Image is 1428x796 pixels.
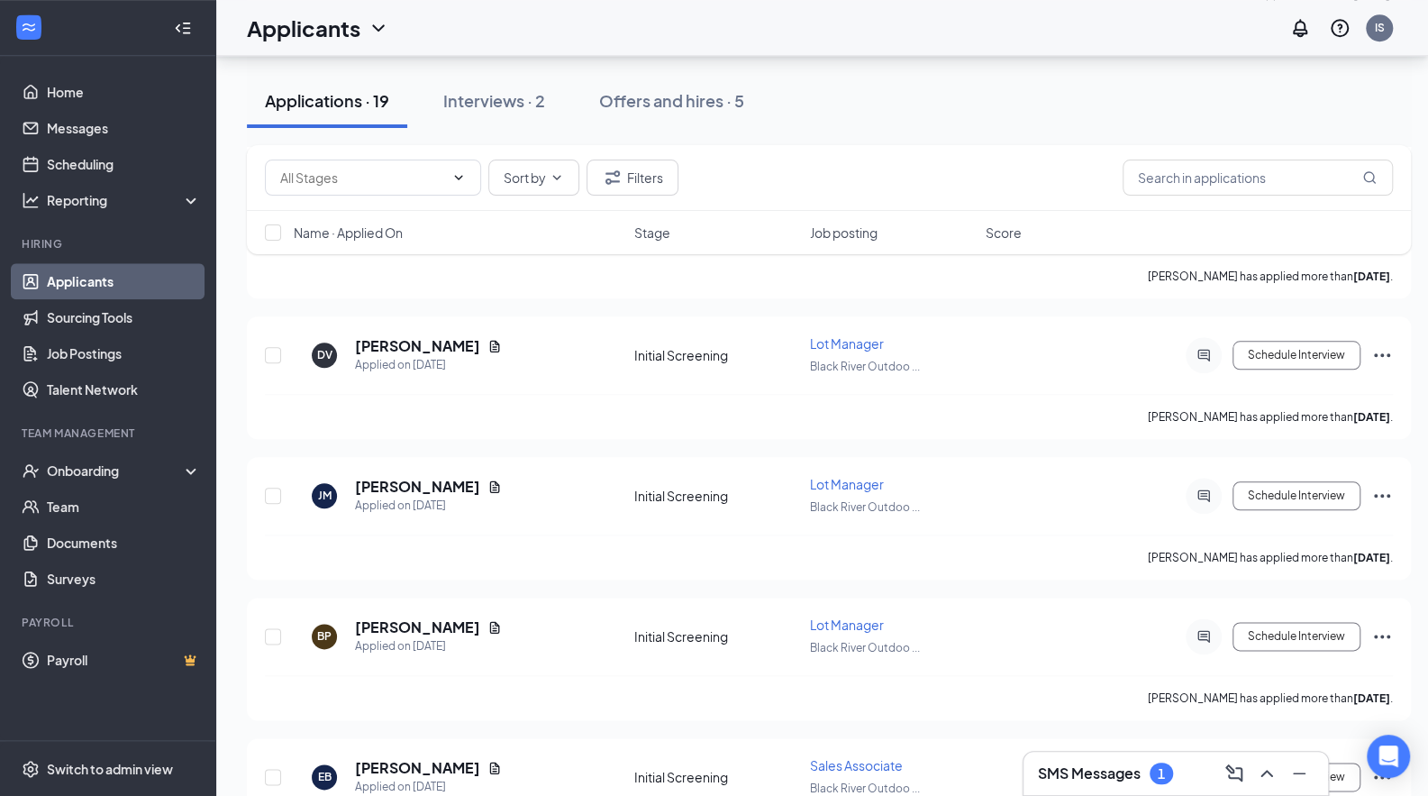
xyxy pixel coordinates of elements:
[1375,20,1385,35] div: IS
[174,19,192,37] svg: Collapse
[1353,551,1390,564] b: [DATE]
[1148,691,1393,706] p: [PERSON_NAME] has applied more than .
[487,761,502,775] svg: Document
[355,356,502,374] div: Applied on [DATE]
[47,525,201,561] a: Documents
[1362,170,1377,185] svg: MagnifyingGlass
[602,167,623,188] svg: Filter
[355,637,502,655] div: Applied on [DATE]
[1223,763,1245,784] svg: ComposeMessage
[47,263,201,299] a: Applicants
[47,335,201,371] a: Job Postings
[810,360,920,373] span: Black River Outdoo ...
[986,224,1022,242] span: Score
[355,758,480,778] h5: [PERSON_NAME]
[1252,759,1281,788] button: ChevronUp
[1193,629,1214,644] svg: ActiveChat
[634,627,799,645] div: Initial Screening
[1329,17,1351,39] svg: QuestionInfo
[294,224,403,242] span: Name · Applied On
[1353,270,1390,283] b: [DATE]
[634,768,799,786] div: Initial Screening
[317,347,332,362] div: DV
[1232,622,1360,651] button: Schedule Interview
[47,299,201,335] a: Sourcing Tools
[280,168,444,188] input: All Stages
[47,146,201,182] a: Scheduling
[47,110,201,146] a: Messages
[634,224,670,242] span: Stage
[1232,341,1360,370] button: Schedule Interview
[22,462,40,480] svg: UserCheck
[810,617,884,633] span: Lot Manager
[1367,735,1410,778] div: Open Intercom Messenger
[47,642,201,678] a: PayrollCrown
[599,89,744,112] div: Offers and hires · 5
[265,89,389,112] div: Applications · 19
[1148,269,1393,284] p: [PERSON_NAME] has applied more than .
[1353,410,1390,424] b: [DATE]
[22,191,40,209] svg: Analysis
[1371,344,1393,366] svg: Ellipses
[1038,764,1141,783] h3: SMS Messages
[488,160,579,196] button: Sort byChevronDown
[451,170,466,185] svg: ChevronDown
[355,618,480,637] h5: [PERSON_NAME]
[1123,160,1393,196] input: Search in applications
[317,628,332,644] div: BP
[487,339,502,353] svg: Document
[47,561,201,597] a: Surveys
[810,224,878,242] span: Job posting
[1148,550,1393,565] p: [PERSON_NAME] has applied more than .
[1256,763,1278,784] svg: ChevronUp
[22,760,40,778] svg: Settings
[1371,626,1393,647] svg: Ellipses
[318,769,332,784] div: EB
[487,620,502,635] svg: Document
[1193,489,1214,503] svg: ActiveChat
[47,371,201,407] a: Talent Network
[487,480,502,494] svg: Document
[318,488,332,503] div: JM
[1353,691,1390,705] b: [DATE]
[355,497,502,515] div: Applied on [DATE]
[47,74,201,110] a: Home
[47,489,201,525] a: Team
[355,336,480,356] h5: [PERSON_NAME]
[810,782,920,795] span: Black River Outdoo ...
[1148,409,1393,425] p: [PERSON_NAME] has applied more than .
[1232,481,1360,510] button: Schedule Interview
[1158,766,1165,782] div: 1
[355,778,502,796] div: Applied on [DATE]
[587,160,678,196] button: Filter Filters
[1220,759,1249,788] button: ComposeMessage
[634,346,799,364] div: Initial Screening
[1288,763,1310,784] svg: Minimize
[810,476,884,492] span: Lot Manager
[634,487,799,505] div: Initial Screening
[810,641,920,654] span: Black River Outdoo ...
[1289,17,1311,39] svg: Notifications
[20,18,38,36] svg: WorkstreamLogo
[550,170,564,185] svg: ChevronDown
[355,477,480,497] h5: [PERSON_NAME]
[1371,485,1393,507] svg: Ellipses
[810,335,884,352] span: Lot Manager
[1285,759,1314,788] button: Minimize
[22,615,197,630] div: Payroll
[1193,348,1214,362] svg: ActiveChat
[47,191,202,209] div: Reporting
[247,13,360,43] h1: Applicants
[47,760,173,778] div: Switch to admin view
[22,425,197,441] div: Team Management
[443,89,545,112] div: Interviews · 2
[810,757,903,773] span: Sales Associate
[810,500,920,514] span: Black River Outdoo ...
[368,17,389,39] svg: ChevronDown
[47,462,186,480] div: Onboarding
[22,236,197,252] div: Hiring
[504,171,546,184] span: Sort by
